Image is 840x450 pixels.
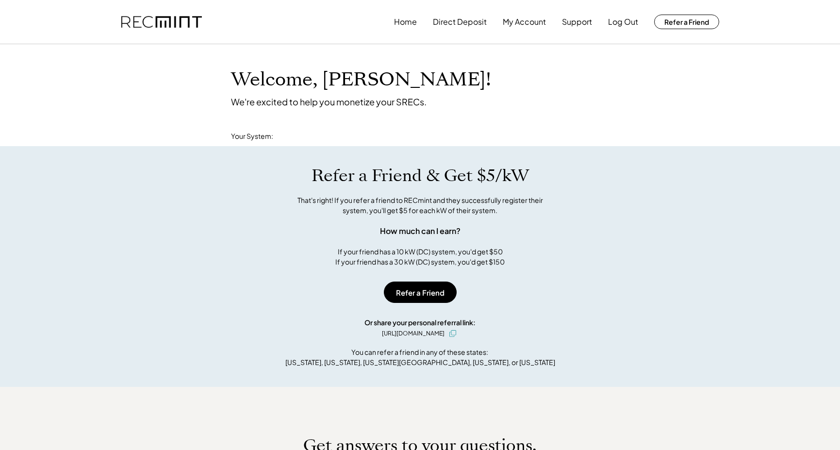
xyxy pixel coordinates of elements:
div: How much can I earn? [380,225,461,237]
button: Support [562,12,592,32]
h1: Refer a Friend & Get $5/kW [312,166,529,186]
button: Refer a Friend [654,15,719,29]
img: recmint-logotype%403x.png [121,16,202,28]
div: Your System: [231,132,273,141]
div: [URL][DOMAIN_NAME] [382,329,445,338]
div: We're excited to help you monetize your SRECs. [231,96,427,107]
h1: Welcome, [PERSON_NAME]! [231,68,491,91]
button: My Account [503,12,546,32]
button: click to copy [447,328,459,339]
div: Or share your personal referral link: [364,317,476,328]
div: You can refer a friend in any of these states: [US_STATE], [US_STATE], [US_STATE][GEOGRAPHIC_DATA... [285,347,555,367]
button: Home [394,12,417,32]
button: Refer a Friend [384,282,457,303]
div: If your friend has a 10 kW (DC) system, you'd get $50 If your friend has a 30 kW (DC) system, you... [335,247,505,267]
button: Direct Deposit [433,12,487,32]
div: That's right! If you refer a friend to RECmint and they successfully register their system, you'l... [287,195,554,216]
button: Log Out [608,12,638,32]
